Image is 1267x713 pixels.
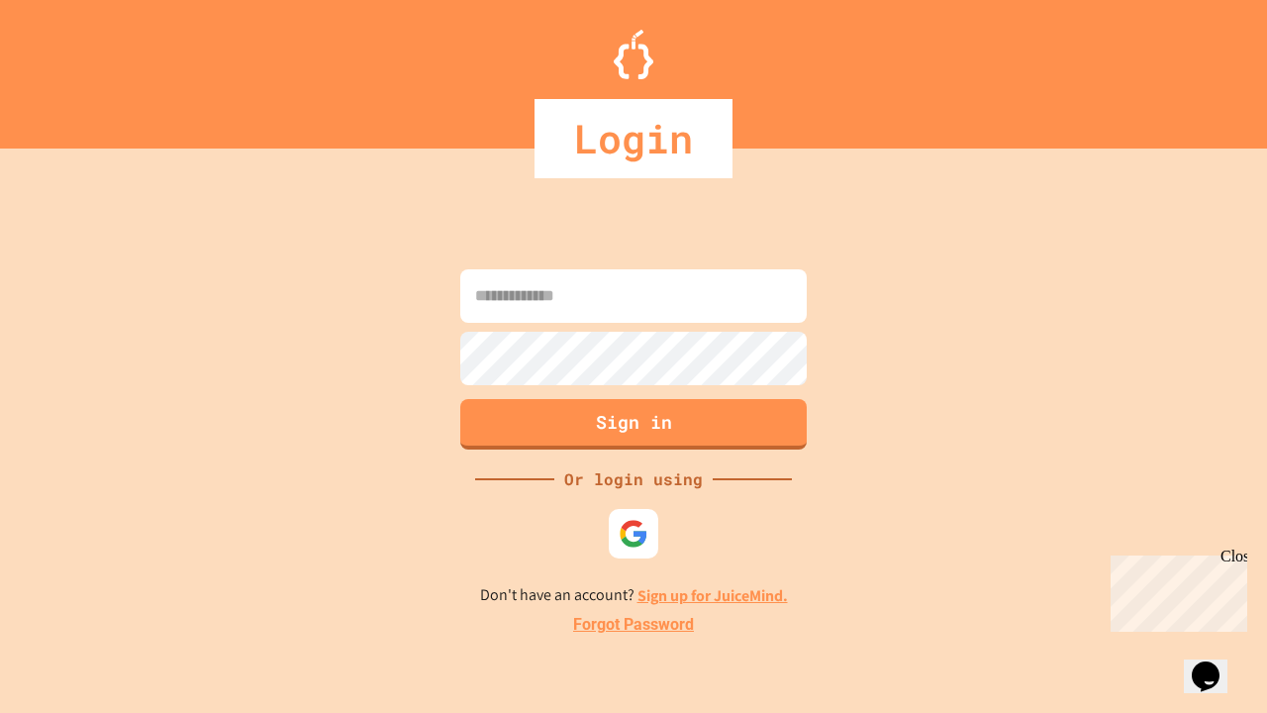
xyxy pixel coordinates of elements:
a: Forgot Password [573,613,694,637]
div: Login [535,99,732,178]
img: google-icon.svg [619,519,648,549]
div: Or login using [554,467,713,491]
a: Sign up for JuiceMind. [637,585,788,606]
button: Sign in [460,399,807,450]
iframe: chat widget [1184,634,1247,693]
div: Chat with us now!Close [8,8,137,126]
img: Logo.svg [614,30,653,79]
iframe: chat widget [1103,548,1247,632]
p: Don't have an account? [480,583,788,608]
